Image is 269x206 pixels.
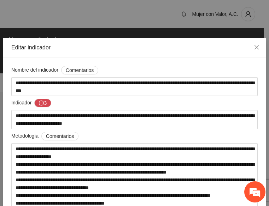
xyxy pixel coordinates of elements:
span: Indicador [11,99,51,107]
div: Editar indicador [11,44,258,51]
button: Metodología [41,132,78,140]
span: Comentarios [46,132,74,140]
span: Comentarios [66,66,94,74]
span: close [254,44,259,50]
span: Metodología [11,132,78,140]
button: Close [247,38,266,57]
button: Indicador [34,99,51,107]
span: Nombre del indicador [11,66,98,74]
span: message [39,101,44,106]
button: Nombre del indicador [61,66,98,74]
